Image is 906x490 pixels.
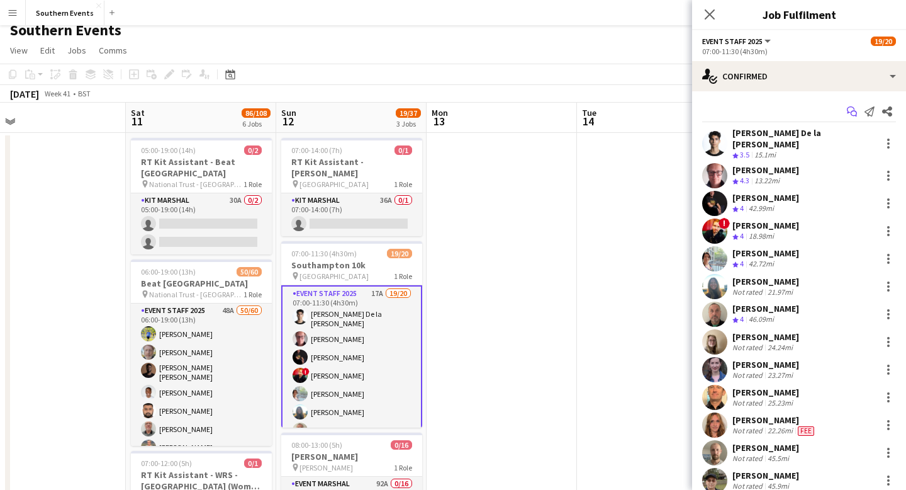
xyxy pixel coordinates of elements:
[237,267,262,276] span: 50/60
[141,459,192,468] span: 07:00-12:00 (5h)
[702,37,763,46] span: Event Staff 2025
[242,119,270,128] div: 6 Jobs
[430,114,448,128] span: 13
[746,259,776,270] div: 42.72mi
[291,249,357,258] span: 07:00-11:30 (4h30m)
[99,45,127,56] span: Comms
[149,179,243,189] span: National Trust - [GEOGRAPHIC_DATA]
[871,37,896,46] span: 19/20
[387,249,412,258] span: 19/20
[10,88,39,100] div: [DATE]
[732,331,799,343] div: [PERSON_NAME]
[35,42,60,59] a: Edit
[131,259,272,446] app-job-card: 06:00-19:00 (13h)50/60Beat [GEOGRAPHIC_DATA] National Trust - [GEOGRAPHIC_DATA]1 RoleEvent Staff ...
[732,426,765,436] div: Not rated
[732,164,799,176] div: [PERSON_NAME]
[765,287,795,297] div: 21.97mi
[432,107,448,118] span: Mon
[299,463,353,472] span: [PERSON_NAME]
[10,21,121,40] h1: Southern Events
[740,259,744,268] span: 4
[740,203,744,213] span: 4
[798,426,814,436] span: Fee
[692,6,906,23] h3: Job Fulfilment
[732,343,765,352] div: Not rated
[732,414,817,426] div: [PERSON_NAME]
[702,47,896,56] div: 07:00-11:30 (4h30m)
[732,276,799,287] div: [PERSON_NAME]
[394,463,412,472] span: 1 Role
[131,156,272,179] h3: RT Kit Assistant - Beat [GEOGRAPHIC_DATA]
[732,303,799,314] div: [PERSON_NAME]
[149,290,243,299] span: National Trust - [GEOGRAPHIC_DATA]
[580,114,596,128] span: 14
[42,89,73,98] span: Week 41
[746,231,776,242] div: 18.98mi
[78,89,91,98] div: BST
[732,127,876,150] div: [PERSON_NAME] De la [PERSON_NAME]
[732,470,799,481] div: [PERSON_NAME]
[67,45,86,56] span: Jobs
[299,271,369,281] span: [GEOGRAPHIC_DATA]
[242,108,271,118] span: 86/108
[299,179,369,189] span: [GEOGRAPHIC_DATA]
[141,267,196,276] span: 06:00-19:00 (13h)
[394,145,412,155] span: 0/1
[391,440,412,450] span: 0/16
[732,192,799,203] div: [PERSON_NAME]
[131,138,272,254] app-job-card: 05:00-19:00 (14h)0/2RT Kit Assistant - Beat [GEOGRAPHIC_DATA] National Trust - [GEOGRAPHIC_DATA]1...
[244,145,262,155] span: 0/2
[746,314,776,325] div: 46.09mi
[94,42,132,59] a: Comms
[732,220,799,231] div: [PERSON_NAME]
[740,176,749,185] span: 4.3
[795,426,817,436] div: Crew has different fees then in role
[740,314,744,324] span: 4
[281,156,422,179] h3: RT Kit Assistant - [PERSON_NAME]
[281,451,422,462] h3: [PERSON_NAME]
[129,114,145,128] span: 11
[732,453,765,463] div: Not rated
[243,179,262,189] span: 1 Role
[752,150,778,161] div: 15.1mi
[26,1,104,25] button: Southern Events
[62,42,91,59] a: Jobs
[740,231,744,241] span: 4
[732,359,799,370] div: [PERSON_NAME]
[131,193,272,254] app-card-role: Kit Marshal30A0/205:00-19:00 (14h)
[752,176,782,186] div: 13.22mi
[281,138,422,236] app-job-card: 07:00-14:00 (7h)0/1RT Kit Assistant - [PERSON_NAME] [GEOGRAPHIC_DATA]1 RoleKit Marshal36A0/107:00...
[396,119,420,128] div: 3 Jobs
[141,145,196,155] span: 05:00-19:00 (14h)
[279,114,296,128] span: 12
[131,107,145,118] span: Sat
[291,440,342,450] span: 08:00-13:00 (5h)
[765,370,795,380] div: 23.27mi
[719,218,730,229] span: !
[131,278,272,289] h3: Beat [GEOGRAPHIC_DATA]
[396,108,421,118] span: 19/37
[765,398,795,407] div: 25.23mi
[281,107,296,118] span: Sun
[746,203,776,214] div: 42.99mi
[740,150,749,159] span: 3.5
[40,45,55,56] span: Edit
[244,459,262,468] span: 0/1
[10,45,28,56] span: View
[765,426,795,436] div: 22.26mi
[243,290,262,299] span: 1 Role
[291,145,342,155] span: 07:00-14:00 (7h)
[732,248,799,259] div: [PERSON_NAME]
[732,387,799,398] div: [PERSON_NAME]
[692,61,906,91] div: Confirmed
[302,368,310,375] span: !
[394,271,412,281] span: 1 Role
[394,179,412,189] span: 1 Role
[281,241,422,428] app-job-card: 07:00-11:30 (4h30m)19/20Southampton 10k [GEOGRAPHIC_DATA]1 RoleEvent Staff 202517A19/2007:00-11:3...
[732,287,765,297] div: Not rated
[732,370,765,380] div: Not rated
